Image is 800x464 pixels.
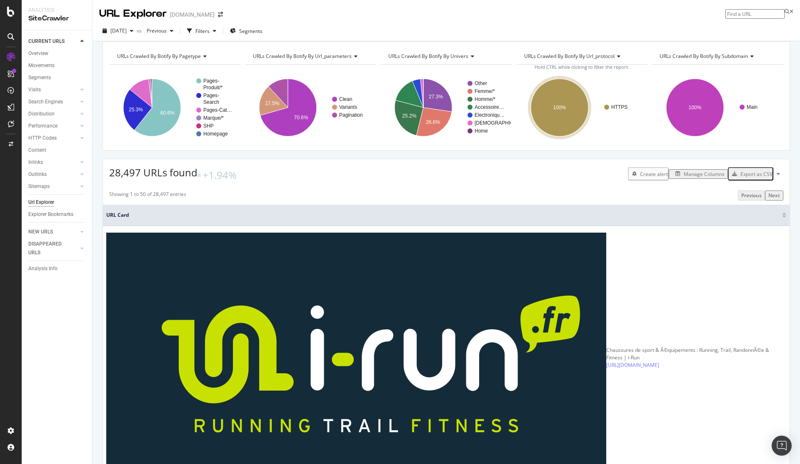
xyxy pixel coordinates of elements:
[388,53,468,60] span: URLs Crawled By Botify By univers
[28,146,86,155] a: Content
[251,50,369,63] h4: URLs Crawled By Botify By url_parameters
[475,96,495,102] text: Homme/*
[658,50,776,63] h4: URLs Crawled By Botify By subdomain
[524,53,615,60] span: URLs Crawled By Botify By url_protocol
[245,71,375,144] svg: A chart.
[28,49,86,58] a: Overview
[203,115,224,121] text: Marque/*
[772,436,792,456] div: Open Intercom Messenger
[143,24,177,38] button: Previous
[426,119,440,125] text: 26.6%
[203,99,219,105] text: Search
[265,100,279,106] text: 17.5%
[28,73,86,82] a: Segments
[170,10,215,19] div: [DOMAIN_NAME]
[28,122,78,130] a: Performance
[129,107,143,113] text: 25.3%
[227,24,266,38] button: Segments
[28,110,55,118] div: Distribution
[28,182,78,191] a: Sitemaps
[535,64,629,70] span: Hold CTRL while clicking to filter the report.
[339,112,363,118] text: Pagination
[28,146,46,155] div: Content
[28,85,78,94] a: Visits
[203,93,219,98] text: Pages-
[99,7,167,21] div: URL Explorer
[475,80,487,86] text: Other
[28,198,54,207] div: Url Explorer
[28,264,57,273] div: Analysis Info
[402,113,416,119] text: 25.2%
[28,61,86,70] a: Movements
[28,210,73,219] div: Explorer Bookmarks
[115,50,233,63] h4: URLs Crawled By Botify By pagetype
[203,107,232,113] text: Pages-Cat…
[339,96,352,102] text: Clean
[184,24,220,38] button: Filters
[203,78,219,84] text: Pages-
[738,191,765,200] button: Previous
[28,228,53,236] div: NEW URLS
[380,71,511,144] svg: A chart.
[99,24,137,38] button: [DATE]
[475,112,505,118] text: Electroniqu…
[28,198,86,207] a: Url Explorer
[253,53,352,60] span: URLs Crawled By Botify By url_parameters
[202,168,237,182] div: +1.94%
[28,37,78,46] a: CURRENT URLS
[28,240,78,257] a: DISAPPEARED URLS
[475,104,504,110] text: Accessoire…
[522,50,640,63] h4: URLs Crawled By Botify By url_protocol
[725,9,785,19] input: Find a URL
[28,210,86,219] a: Explorer Bookmarks
[747,104,757,110] text: Main
[640,171,668,178] div: Create alert
[203,85,222,90] text: Produit/*
[28,7,85,14] div: Analytics
[28,85,41,94] div: Visits
[195,28,210,35] div: Filters
[339,104,357,110] text: Variants
[203,131,228,137] text: Homepage
[765,191,783,200] button: Next
[28,49,48,58] div: Overview
[628,167,669,181] button: Create alert
[197,174,201,176] img: Equal
[28,134,57,143] div: HTTP Codes
[109,71,240,144] svg: A chart.
[28,182,50,191] div: Sitemaps
[516,71,648,144] svg: A chart.
[28,158,43,167] div: Inlinks
[239,28,262,35] span: Segments
[160,110,175,116] text: 60.6%
[203,123,214,129] text: SHP
[429,94,443,100] text: 27.3%
[109,166,197,179] span: 28,497 URLs found
[475,88,495,94] text: Femme/*
[28,264,86,273] a: Analysis Info
[28,170,78,179] a: Outlinks
[740,171,772,178] div: Export as CSV
[109,191,186,200] div: Showing 1 to 50 of 28,497 entries
[28,37,65,46] div: CURRENT URLS
[28,228,78,236] a: NEW URLS
[741,192,762,199] div: Previous
[28,122,57,130] div: Performance
[117,53,201,60] span: URLs Crawled By Botify By pagetype
[660,53,748,60] span: URLs Crawled By Botify By subdomain
[684,171,725,178] div: Manage Columns
[28,240,70,257] div: DISAPPEARED URLS
[28,73,51,82] div: Segments
[28,14,85,23] div: SiteCrawler
[28,170,47,179] div: Outlinks
[768,192,780,199] div: Next
[294,115,308,120] text: 70.6%
[689,105,702,110] text: 100%
[652,71,783,144] div: A chart.
[28,61,55,70] div: Movements
[137,27,143,34] span: vs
